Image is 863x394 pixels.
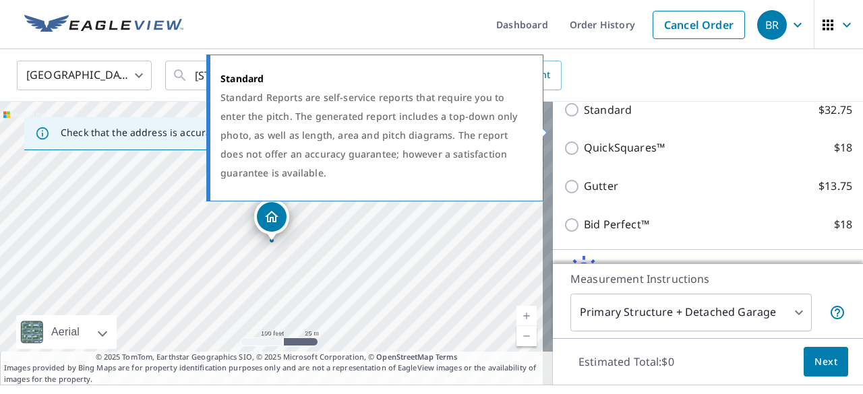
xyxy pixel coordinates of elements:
[584,178,618,195] p: Gutter
[564,255,852,288] div: Solar ProductsNew
[829,304,845,321] span: Your report will include the primary structure and a detached garage if one exists.
[516,306,537,326] a: Current Level 18, Zoom In
[814,354,837,370] span: Next
[584,216,649,233] p: Bid Perfect™
[220,72,264,85] strong: Standard
[570,294,812,331] div: Primary Structure + Detached Garage
[804,347,848,377] button: Next
[819,102,852,119] p: $32.75
[516,326,537,346] a: Current Level 18, Zoom Out
[47,315,84,349] div: Aerial
[61,127,449,139] p: Check that the address is accurate, then drag the marker over the correct structure.
[819,178,852,195] p: $13.75
[220,88,526,183] div: Standard Reports are self-service reports that require you to enter the pitch. The generated repo...
[16,315,117,349] div: Aerial
[24,15,183,35] img: EV Logo
[436,352,458,362] a: Terms
[568,347,685,376] p: Estimated Total: $0
[195,57,387,94] input: Search by address or latitude-longitude
[834,216,852,233] p: $18
[17,57,152,94] div: [GEOGRAPHIC_DATA]
[96,352,458,363] span: © 2025 TomTom, Earthstar Geographics SIO, © 2025 Microsoft Corporation, ©
[834,139,852,156] p: $18
[570,271,845,287] p: Measurement Instructions
[757,10,787,40] div: BR
[584,102,632,119] p: Standard
[376,352,433,362] a: OpenStreetMap
[584,139,665,156] p: QuickSquares™
[653,11,745,39] a: Cancel Order
[254,199,289,241] div: Dropped pin, building 1, Residential property, 1805 Riverview Dr Mulga, AL 35118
